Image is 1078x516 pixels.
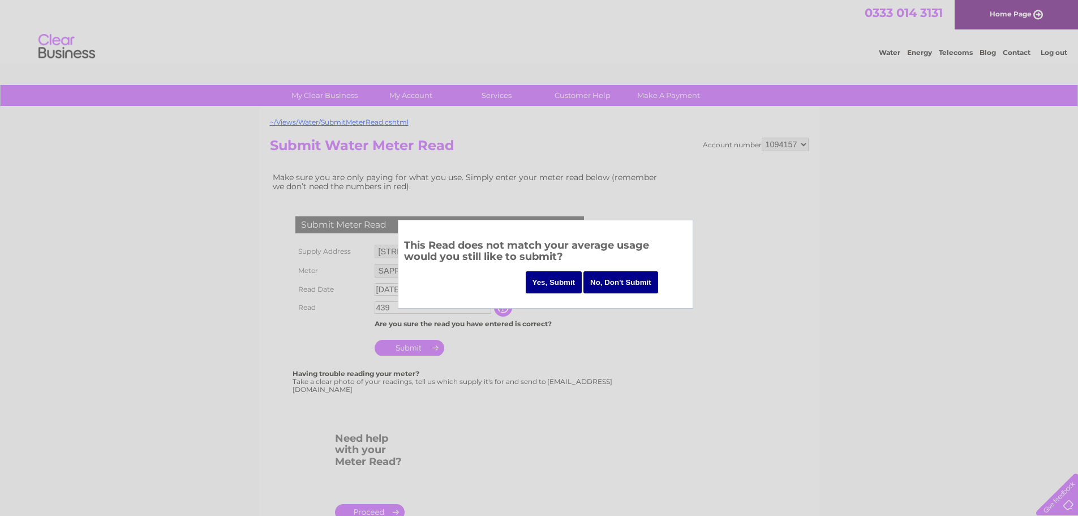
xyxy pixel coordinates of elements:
a: Water [879,48,900,57]
input: Yes, Submit [526,271,582,293]
input: No, Don't Submit [583,271,658,293]
a: Contact [1003,48,1030,57]
a: Blog [980,48,996,57]
h3: This Read does not match your average usage would you still like to submit? [404,237,687,268]
a: Telecoms [939,48,973,57]
a: Energy [907,48,932,57]
a: Log out [1041,48,1067,57]
img: logo.png [38,29,96,64]
div: Clear Business is a trading name of Verastar Limited (registered in [GEOGRAPHIC_DATA] No. 3667643... [272,6,807,55]
a: 0333 014 3131 [865,6,943,20]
